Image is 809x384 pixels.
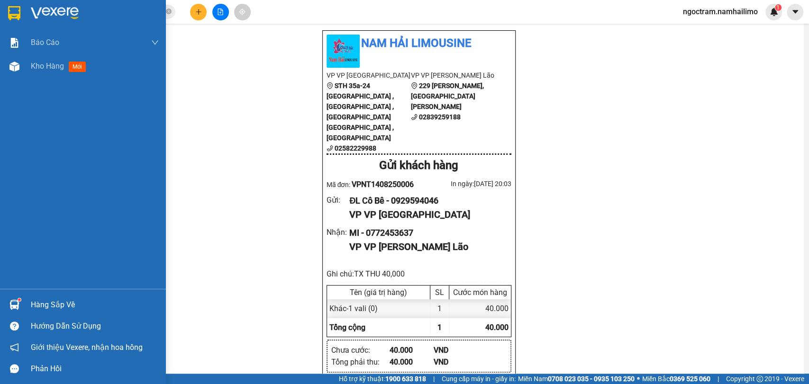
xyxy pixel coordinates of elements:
[239,9,245,15] span: aim
[10,321,19,330] span: question-circle
[349,207,503,222] div: VP VP [GEOGRAPHIC_DATA]
[151,39,159,46] span: down
[327,145,333,152] span: phone
[31,362,159,376] div: Phản hồi
[419,113,461,121] b: 02839259188
[18,298,21,301] sup: 1
[756,375,763,382] span: copyright
[433,356,477,368] div: VND
[775,4,782,11] sup: 1
[349,194,503,207] div: ĐL Cô Bê - 0929594046
[327,35,511,53] li: Nam Hải Limousine
[9,62,19,71] img: warehouse-icon
[331,356,390,368] div: Tổng phải thu :
[195,9,202,15] span: plus
[770,8,778,16] img: icon-new-feature
[442,374,516,384] span: Cung cấp máy in - giấy in:
[787,4,803,20] button: caret-down
[31,319,159,333] div: Hướng dẫn sử dụng
[327,70,411,80] li: VP VP [GEOGRAPHIC_DATA]
[339,374,426,384] span: Hỗ trợ kỹ thuật:
[437,323,442,332] span: 1
[69,62,86,72] span: mới
[449,299,511,318] div: 40.000
[10,343,19,352] span: notification
[485,323,509,332] span: 40.000
[327,82,333,89] span: environment
[670,375,710,383] strong: 0369 525 060
[430,299,449,318] div: 1
[9,300,19,310] img: warehouse-icon
[329,288,427,297] div: Tên (giá trị hàng)
[5,5,38,38] img: logo.jpg
[31,36,59,48] span: Báo cáo
[5,51,65,82] li: VP VP [GEOGRAPHIC_DATA]
[31,62,64,71] span: Kho hàng
[31,298,159,312] div: Hàng sắp về
[433,288,446,297] div: SL
[675,6,765,18] span: ngoctram.namhailimo
[390,344,434,356] div: 40.000
[385,375,426,383] strong: 1900 633 818
[548,375,635,383] strong: 0708 023 035 - 0935 103 250
[327,268,511,280] div: Ghi chú: TX THU 40,000
[349,226,503,240] div: MI - 0772453637
[776,4,780,11] span: 1
[8,6,20,20] img: logo-vxr
[637,377,640,381] span: ⚪️
[327,179,419,190] div: Mã đơn:
[327,82,394,142] b: STH 35a-24 [GEOGRAPHIC_DATA] , [GEOGRAPHIC_DATA] , [GEOGRAPHIC_DATA] [GEOGRAPHIC_DATA] , [GEOGRAP...
[329,304,378,313] span: Khác - 1 vali (0)
[352,180,414,189] span: VPNT1408250006
[327,35,360,68] img: logo.jpg
[433,374,435,384] span: |
[166,9,172,14] span: close-circle
[327,194,350,206] div: Gửi :
[349,240,503,254] div: VP VP [PERSON_NAME] Lão
[327,157,511,175] div: Gửi khách hàng
[166,8,172,17] span: close-circle
[65,51,126,82] li: VP VP [PERSON_NAME] Lão
[31,341,143,353] span: Giới thiệu Vexere, nhận hoa hồng
[329,323,365,332] span: Tổng cộng
[390,356,434,368] div: 40.000
[190,4,207,20] button: plus
[411,70,496,80] li: VP VP [PERSON_NAME] Lão
[518,374,635,384] span: Miền Nam
[642,374,710,384] span: Miền Bắc
[718,374,719,384] span: |
[791,8,800,16] span: caret-down
[411,82,484,110] b: 229 [PERSON_NAME], [GEOGRAPHIC_DATA][PERSON_NAME]
[217,9,224,15] span: file-add
[10,364,19,373] span: message
[9,38,19,48] img: solution-icon
[327,226,350,238] div: Nhận :
[411,114,418,120] span: phone
[5,5,137,40] li: Nam Hải Limousine
[411,82,418,89] span: environment
[452,288,509,297] div: Cước món hàng
[234,4,251,20] button: aim
[419,179,511,189] div: In ngày: [DATE] 20:03
[335,144,376,152] b: 02582229988
[212,4,229,20] button: file-add
[331,344,390,356] div: Chưa cước :
[433,344,477,356] div: VND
